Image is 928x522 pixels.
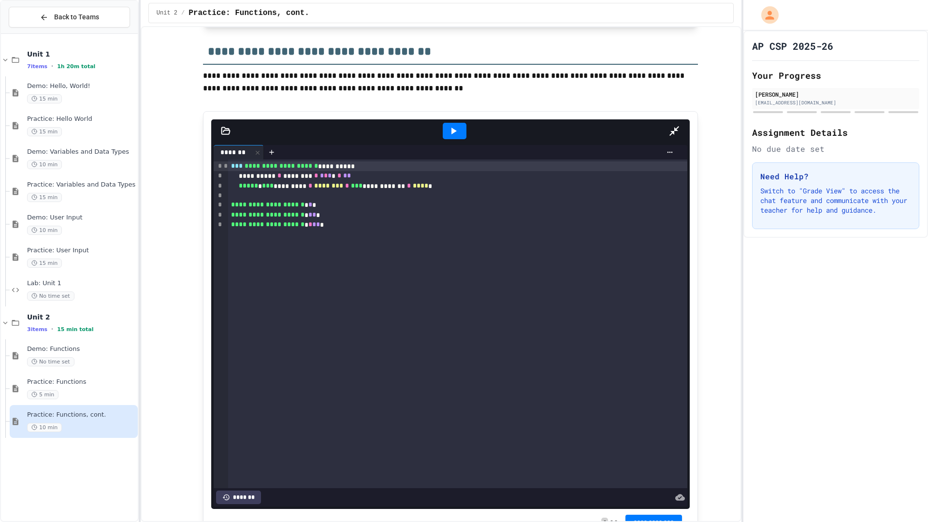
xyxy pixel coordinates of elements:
span: Back to Teams [54,12,99,22]
span: Unit 2 [157,9,177,17]
div: No due date set [752,143,919,155]
div: [PERSON_NAME] [755,90,916,99]
div: [EMAIL_ADDRESS][DOMAIN_NAME] [755,99,916,106]
span: Lab: Unit 1 [27,279,136,288]
span: Unit 1 [27,50,136,58]
span: Demo: Hello, World! [27,82,136,90]
span: 7 items [27,63,47,70]
span: 10 min [27,160,62,169]
span: No time set [27,357,74,366]
span: Practice: Functions [27,378,136,386]
span: Demo: Variables and Data Types [27,148,136,156]
div: My Account [751,4,781,26]
span: 15 min total [57,326,93,333]
span: • [51,325,53,333]
span: • [51,62,53,70]
span: Unit 2 [27,313,136,321]
span: Practice: Functions, cont. [188,7,309,19]
span: 15 min [27,94,62,103]
span: No time set [27,291,74,301]
h2: Assignment Details [752,126,919,139]
span: Demo: User Input [27,214,136,222]
h1: AP CSP 2025-26 [752,39,833,53]
span: Practice: Functions, cont. [27,411,136,419]
span: 3 items [27,326,47,333]
span: / [181,9,185,17]
span: 10 min [27,423,62,432]
span: 15 min [27,193,62,202]
span: 15 min [27,259,62,268]
span: Practice: User Input [27,246,136,255]
span: 15 min [27,127,62,136]
span: Demo: Functions [27,345,136,353]
h2: Your Progress [752,69,919,82]
span: 5 min [27,390,58,399]
span: Practice: Variables and Data Types [27,181,136,189]
h3: Need Help? [760,171,911,182]
p: Switch to "Grade View" to access the chat feature and communicate with your teacher for help and ... [760,186,911,215]
button: Back to Teams [9,7,130,28]
span: 1h 20m total [57,63,95,70]
span: 10 min [27,226,62,235]
span: Practice: Hello World [27,115,136,123]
